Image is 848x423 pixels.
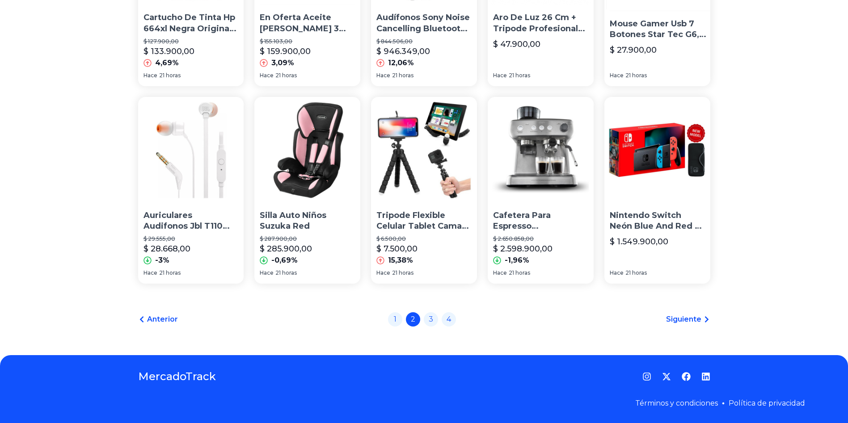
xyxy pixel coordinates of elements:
p: 15,38% [388,255,413,266]
p: Auriculares Audifonos Jbl T110 Pure Bass Manos Libres [143,210,239,232]
span: Siguiente [666,314,701,325]
p: -0,69% [271,255,298,266]
p: Cartucho De Tinta Hp 664xl Negra Original F6v31al [143,12,239,34]
img: Silla Auto Niños Suzuka Red [254,97,360,203]
span: 21 horas [625,72,647,79]
span: 21 horas [392,72,413,79]
p: -3% [155,255,169,266]
span: Hace [376,72,390,79]
a: Siguiente [666,314,710,325]
p: $ 285.900,00 [260,243,312,255]
img: Nintendo Switch Neón Blue And Red + Estuche. Nueva Y Sellada [604,97,710,203]
img: Tripode Flexible Celular Tablet Camara Soporte Holder Base [371,97,477,203]
p: $ 844.506,00 [376,38,472,45]
p: $ 27.900,00 [610,44,657,56]
img: Auriculares Audifonos Jbl T110 Pure Bass Manos Libres [138,97,244,203]
p: Cafetera Para Espresso [PERSON_NAME]® 15 Bares, Molino Integrado [493,210,588,232]
p: $ 6.500,00 [376,235,472,243]
span: 21 horas [275,269,297,276]
p: 4,69% [155,58,179,68]
p: $ 946.349,00 [376,45,430,58]
p: $ 1.549.900,00 [610,235,668,248]
p: Aro De Luz 26 Cm + Tripode Profesional 2.10 Metros De Altura [493,12,588,34]
p: $ 155.103,00 [260,38,355,45]
p: Tripode Flexible Celular Tablet Camara Soporte Holder Base [376,210,472,232]
a: Auriculares Audifonos Jbl T110 Pure Bass Manos Libres Auriculares Audifonos Jbl T110 Pure Bass Ma... [138,97,244,284]
span: Hace [610,72,624,79]
span: 21 horas [159,72,181,79]
p: $ 29.555,00 [143,235,239,243]
a: Anterior [138,314,178,325]
a: 1 [388,312,402,327]
span: 21 horas [625,269,647,276]
a: Términos y condiciones [635,399,718,407]
span: Hace [610,269,624,276]
span: Hace [260,269,274,276]
p: Audífonos Sony Noise Cancelling Bluetooth Hi-res Wh-1000xm4 [376,12,472,34]
span: Hace [493,72,507,79]
p: $ 2.598.900,00 [493,243,553,255]
p: $ 287.900,00 [260,235,355,243]
span: 21 horas [509,269,530,276]
a: Tripode Flexible Celular Tablet Camara Soporte Holder BaseTripode Flexible Celular Tablet Camara ... [371,97,477,284]
a: 3 [424,312,438,327]
a: Nintendo Switch Neón Blue And Red + Estuche. Nueva Y SelladaNintendo Switch Neón Blue And Red + E... [604,97,710,284]
a: Política de privacidad [729,399,805,407]
span: Hace [143,72,157,79]
img: Cafetera Para Espresso Oster® 15 Bares, Molino Integrado [488,97,594,203]
p: $ 7.500,00 [376,243,418,255]
span: 21 horas [275,72,297,79]
p: 12,06% [388,58,414,68]
span: 21 horas [159,269,181,276]
a: Cafetera Para Espresso Oster® 15 Bares, Molino IntegradoCafetera Para Espresso [PERSON_NAME]® 15 ... [488,97,594,284]
span: Hace [376,269,390,276]
p: $ 159.900,00 [260,45,311,58]
p: $ 133.900,00 [143,45,194,58]
p: Nintendo Switch Neón Blue And Red + Estuche. Nueva Y Sellada [610,210,705,232]
p: Silla Auto Niños Suzuka Red [260,210,355,232]
a: LinkedIn [701,372,710,381]
p: $ 127.900,00 [143,38,239,45]
a: Silla Auto Niños Suzuka Red Silla Auto Niños Suzuka Red$ 287.900,00$ 285.900,00-0,69%Hace21 horas [254,97,360,284]
p: $ 2.650.858,00 [493,235,588,243]
p: -1,96% [505,255,529,266]
a: Twitter [662,372,671,381]
a: MercadoTrack [138,369,216,384]
span: Anterior [147,314,178,325]
p: $ 47.900,00 [493,38,540,50]
p: $ 28.668,00 [143,243,190,255]
span: 21 horas [392,269,413,276]
span: Hace [143,269,157,276]
a: Instagram [642,372,651,381]
p: Mouse Gamer Usb 7 Botones Star Tec G6, 800/1200/1600/2400dpi [610,18,714,41]
span: 21 horas [509,72,530,79]
span: Hace [493,269,507,276]
span: Hace [260,72,274,79]
a: 4 [442,312,456,327]
a: Facebook [682,372,691,381]
p: 3,09% [271,58,294,68]
p: En Oferta Aceite [PERSON_NAME] 3 Litros - mL a $37 [260,12,355,34]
